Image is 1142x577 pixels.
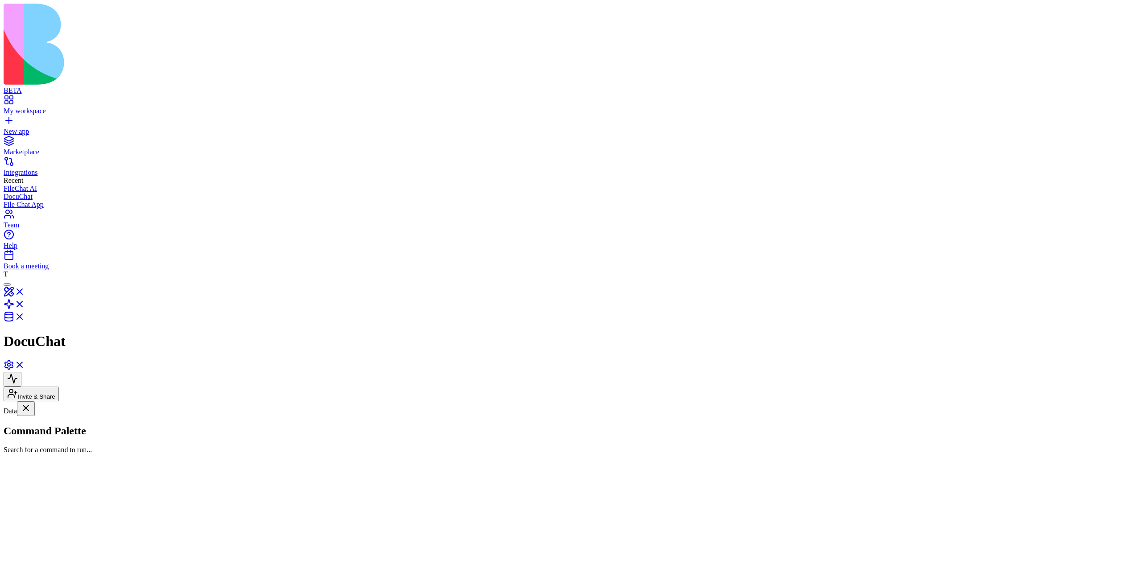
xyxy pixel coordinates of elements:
div: My workspace [4,107,1138,115]
a: Team [4,213,1138,229]
h2: Command Palette [4,425,1138,437]
a: Help [4,234,1138,250]
div: BETA [4,87,1138,95]
a: Book a meeting [4,254,1138,270]
p: Search for a command to run... [4,446,1138,454]
img: logo [4,4,362,85]
span: Recent [4,177,23,184]
a: Marketplace [4,140,1138,156]
div: New app [4,128,1138,136]
a: My workspace [4,99,1138,115]
a: File Chat App [4,201,1138,209]
h1: DocuChat [4,333,1138,350]
span: T [4,270,8,278]
div: Team [4,221,1138,229]
div: Marketplace [4,148,1138,156]
a: BETA [4,78,1138,95]
div: Help [4,242,1138,250]
div: Integrations [4,169,1138,177]
a: Integrations [4,161,1138,177]
div: Book a meeting [4,262,1138,270]
span: Data [4,407,17,415]
a: DocuChat [4,193,1138,201]
a: New app [4,120,1138,136]
button: Invite & Share [4,387,59,401]
a: FileChat AI [4,185,1138,193]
